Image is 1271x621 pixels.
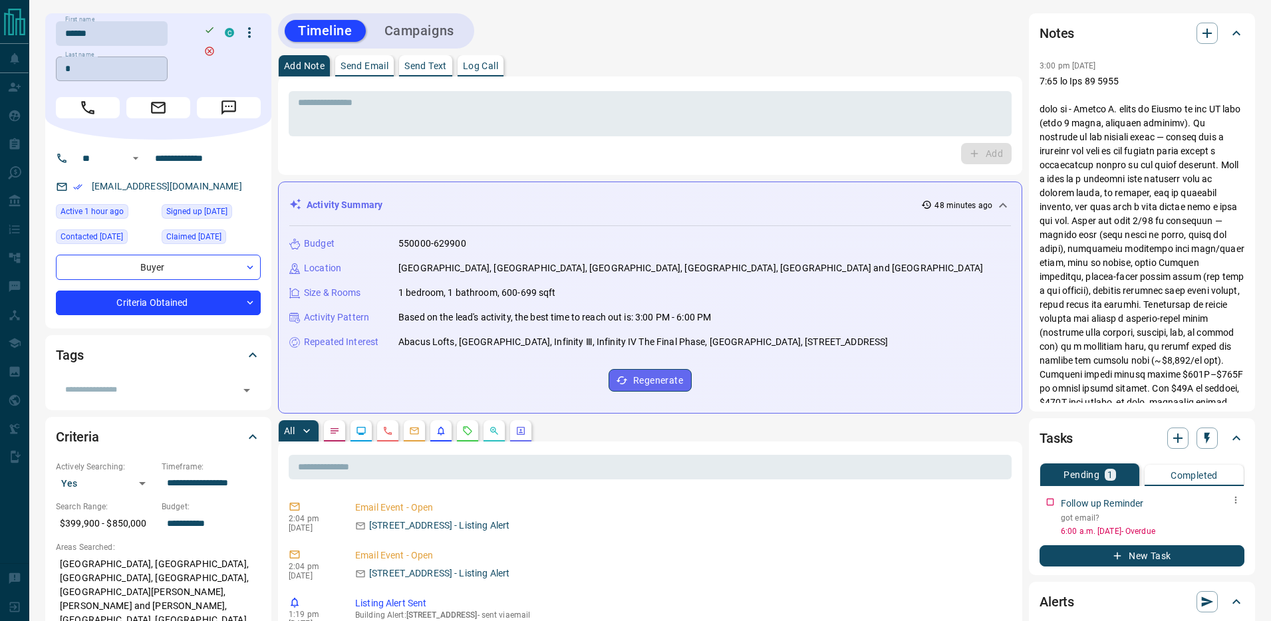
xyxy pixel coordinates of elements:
[304,310,369,324] p: Activity Pattern
[1107,470,1113,479] p: 1
[382,426,393,436] svg: Calls
[56,339,261,371] div: Tags
[404,61,447,70] p: Send Text
[162,229,261,248] div: Mon Aug 11 2025
[166,205,227,218] span: Signed up [DATE]
[329,426,340,436] svg: Notes
[65,51,94,59] label: Last name
[56,291,261,315] div: Criteria Obtained
[289,610,335,619] p: 1:19 pm
[128,150,144,166] button: Open
[934,199,992,211] p: 48 minutes ago
[356,426,366,436] svg: Lead Browsing Activity
[126,97,190,118] span: Email
[1171,471,1218,480] p: Completed
[1061,525,1244,537] p: 6:00 a.m. [DATE] - Overdue
[162,461,261,473] p: Timeframe:
[56,473,155,494] div: Yes
[65,15,94,24] label: First name
[355,610,1006,620] p: Building Alert : - sent via email
[462,426,473,436] svg: Requests
[371,20,468,42] button: Campaigns
[1040,586,1244,618] div: Alerts
[289,193,1011,217] div: Activity Summary48 minutes ago
[1040,422,1244,454] div: Tasks
[284,426,295,435] p: All
[304,237,335,251] p: Budget
[56,97,120,118] span: Call
[1040,61,1096,70] p: 3:00 pm [DATE]
[56,541,261,553] p: Areas Searched:
[341,61,388,70] p: Send Email
[304,335,378,349] p: Repeated Interest
[225,28,234,37] div: condos.ca
[398,237,466,251] p: 550000-629900
[289,571,335,580] p: [DATE]
[1040,428,1073,449] h2: Tasks
[61,205,124,218] span: Active 1 hour ago
[398,261,983,275] p: [GEOGRAPHIC_DATA], [GEOGRAPHIC_DATA], [GEOGRAPHIC_DATA], [GEOGRAPHIC_DATA], [GEOGRAPHIC_DATA] and...
[369,566,509,580] p: [STREET_ADDRESS] - Listing Alert
[162,501,261,513] p: Budget:
[609,369,692,392] button: Regenerate
[369,519,509,533] p: [STREET_ADDRESS] - Listing Alert
[56,426,99,447] h2: Criteria
[1040,17,1244,49] div: Notes
[56,501,155,513] p: Search Range:
[1061,497,1143,511] p: Follow up Reminder
[56,229,155,248] div: Mon Aug 04 2025
[515,426,526,436] svg: Agent Actions
[56,461,155,473] p: Actively Searching:
[406,610,478,620] span: [STREET_ADDRESS]
[56,255,261,279] div: Buyer
[307,198,382,212] p: Activity Summary
[56,513,155,535] p: $399,900 - $850,000
[92,181,242,191] a: [EMAIL_ADDRESS][DOMAIN_NAME]
[304,261,341,275] p: Location
[289,562,335,571] p: 2:04 pm
[304,286,361,300] p: Size & Rooms
[1040,591,1074,612] h2: Alerts
[1040,545,1244,566] button: New Task
[436,426,446,436] svg: Listing Alerts
[61,230,123,243] span: Contacted [DATE]
[1061,512,1244,524] p: got email?
[489,426,499,436] svg: Opportunities
[237,381,256,400] button: Open
[289,514,335,523] p: 2:04 pm
[285,20,366,42] button: Timeline
[398,310,711,324] p: Based on the lead's activity, the best time to reach out is: 3:00 PM - 6:00 PM
[463,61,498,70] p: Log Call
[73,182,82,191] svg: Email Verified
[355,596,1006,610] p: Listing Alert Sent
[56,204,155,223] div: Wed Aug 13 2025
[56,421,261,453] div: Criteria
[398,335,888,349] p: Abacus Lofts, [GEOGRAPHIC_DATA], Infinity Ⅲ, Infinity IV The Final Phase, [GEOGRAPHIC_DATA], [STR...
[56,344,83,366] h2: Tags
[355,549,1006,562] p: Email Event - Open
[166,230,221,243] span: Claimed [DATE]
[1040,23,1074,44] h2: Notes
[355,501,1006,515] p: Email Event - Open
[289,523,335,533] p: [DATE]
[197,97,261,118] span: Message
[409,426,420,436] svg: Emails
[1040,74,1244,577] p: 7:65 lo Ips 89 5955 dolo si - Ametco A. elits do Eiusmo te inc UT labo (etdo 9 magna, aliquaen ad...
[1063,470,1099,479] p: Pending
[398,286,556,300] p: 1 bedroom, 1 bathroom, 600-699 sqft
[162,204,261,223] div: Mon Feb 11 2013
[284,61,325,70] p: Add Note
